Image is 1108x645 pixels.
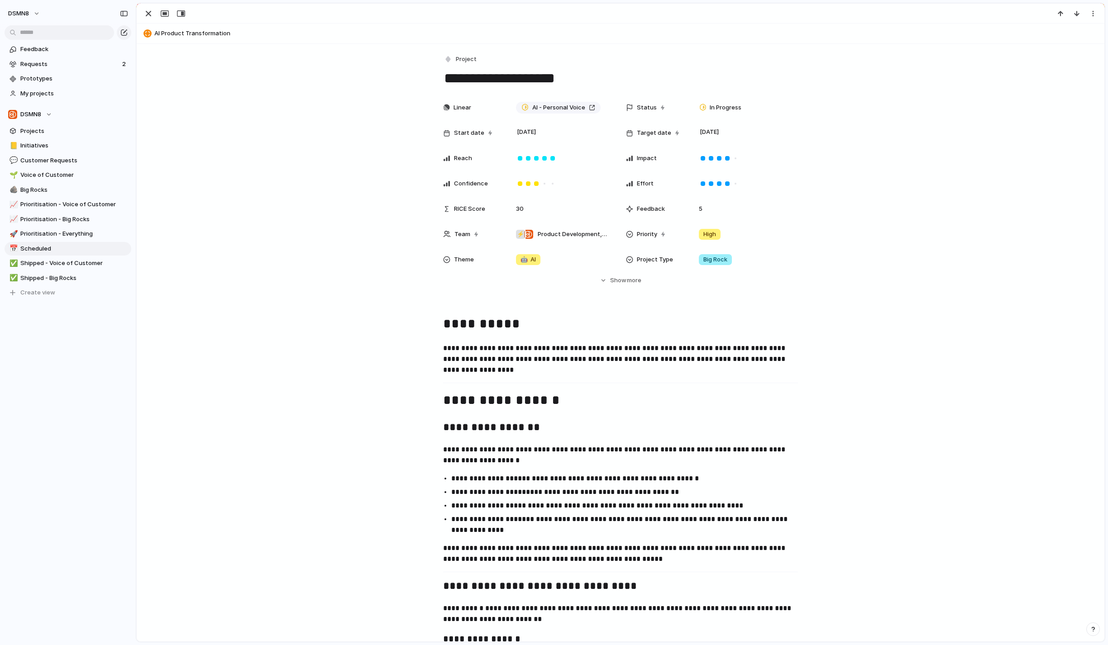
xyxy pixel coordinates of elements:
button: 📈 [8,215,17,224]
span: Create view [20,288,55,297]
button: AI Product Transformation [141,26,1100,41]
span: DSMN8 [8,9,29,18]
div: 📈 [10,214,16,224]
button: 📒 [8,141,17,150]
a: Requests2 [5,57,131,71]
button: 🪨 [8,185,17,194]
span: Big Rock [703,255,727,264]
a: 💬Customer Requests [5,154,131,167]
div: ⚡ [516,230,525,239]
span: Feedback [637,204,665,213]
div: 💬 [10,155,16,166]
a: 📅Scheduled [5,242,131,256]
span: Customer Requests [20,156,128,165]
span: Product Development , DSMN8 [538,230,607,239]
span: Prioritisation - Everything [20,229,128,238]
button: Showmore [443,272,798,289]
span: [DATE] [697,127,721,138]
span: Effort [637,179,654,188]
span: Target date [637,128,671,138]
div: 🪨 [10,185,16,195]
span: [DATE] [515,127,539,138]
span: Confidence [454,179,488,188]
a: 🚀Prioritisation - Everything [5,227,131,241]
span: Project [456,55,477,64]
span: My projects [20,89,128,98]
span: Scheduled [20,244,128,253]
span: Reach [454,154,472,163]
span: Initiatives [20,141,128,150]
span: Theme [454,255,474,264]
span: 30 [512,199,527,213]
span: Status [637,103,657,112]
button: 📅 [8,244,17,253]
button: 🌱 [8,171,17,180]
span: Linear [454,103,471,112]
span: Show [610,276,626,285]
button: ✅ [8,259,17,268]
span: Shipped - Big Rocks [20,274,128,283]
a: ✅Shipped - Big Rocks [5,271,131,285]
span: Project Type [637,255,673,264]
a: My projects [5,87,131,100]
span: DSMN8 [20,110,41,119]
span: Impact [637,154,657,163]
span: Priority [637,230,657,239]
span: Projects [20,127,128,136]
span: High [703,230,716,239]
button: DSMN8 [4,6,45,21]
span: In Progress [710,103,741,112]
a: 📒Initiatives [5,139,131,152]
button: 🚀 [8,229,17,238]
span: Prioritisation - Voice of Customer [20,200,128,209]
div: 📈 [10,199,16,210]
span: Feedback [20,45,128,54]
span: Voice of Customer [20,171,128,180]
div: 🚀 [10,229,16,239]
div: 🌱 [10,170,16,180]
a: AI - Personal Voice [516,102,601,114]
span: AI - Personal Voice [532,103,585,112]
button: Project [442,53,479,66]
button: 💬 [8,156,17,165]
a: 🪨Big Rocks [5,183,131,197]
button: Create view [5,286,131,299]
a: Prototypes [5,72,131,85]
div: 📒 [10,141,16,151]
span: more [627,276,641,285]
span: Prototypes [20,74,128,83]
span: 2 [122,60,128,69]
a: Projects [5,124,131,138]
a: Feedback [5,43,131,56]
div: ✅ [10,258,16,269]
button: DSMN8 [5,108,131,121]
a: 📈Prioritisation - Big Rocks [5,213,131,226]
button: 📈 [8,200,17,209]
span: AI [521,255,536,264]
a: ✅Shipped - Voice of Customer [5,256,131,270]
span: 5 [695,204,706,213]
span: Big Rocks [20,185,128,194]
div: ✅ [10,273,16,283]
a: 📈Prioritisation - Voice of Customer [5,198,131,211]
span: Start date [454,128,484,138]
button: ✅ [8,274,17,283]
a: 🌱Voice of Customer [5,168,131,182]
span: 🤖 [521,256,528,263]
span: Team [454,230,470,239]
span: RICE Score [454,204,485,213]
span: Prioritisation - Big Rocks [20,215,128,224]
span: Requests [20,60,119,69]
div: 📅 [10,243,16,254]
span: AI Product Transformation [154,29,1100,38]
